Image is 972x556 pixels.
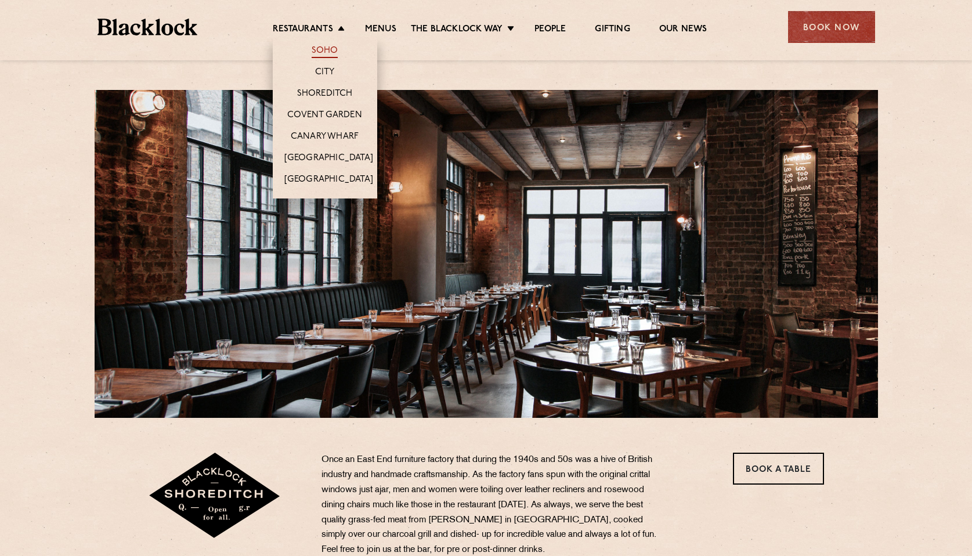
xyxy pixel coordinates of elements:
[312,45,338,58] a: Soho
[273,24,333,37] a: Restaurants
[148,453,282,540] img: Shoreditch-stamp-v2-default.svg
[595,24,630,37] a: Gifting
[534,24,566,37] a: People
[284,153,373,165] a: [GEOGRAPHIC_DATA]
[297,88,353,101] a: Shoreditch
[733,453,824,485] a: Book a Table
[287,110,362,122] a: Covent Garden
[659,24,707,37] a: Our News
[284,174,373,187] a: [GEOGRAPHIC_DATA]
[365,24,396,37] a: Menus
[291,131,359,144] a: Canary Wharf
[788,11,875,43] div: Book Now
[97,19,198,35] img: BL_Textured_Logo-footer-cropped.svg
[315,67,335,80] a: City
[411,24,503,37] a: The Blacklock Way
